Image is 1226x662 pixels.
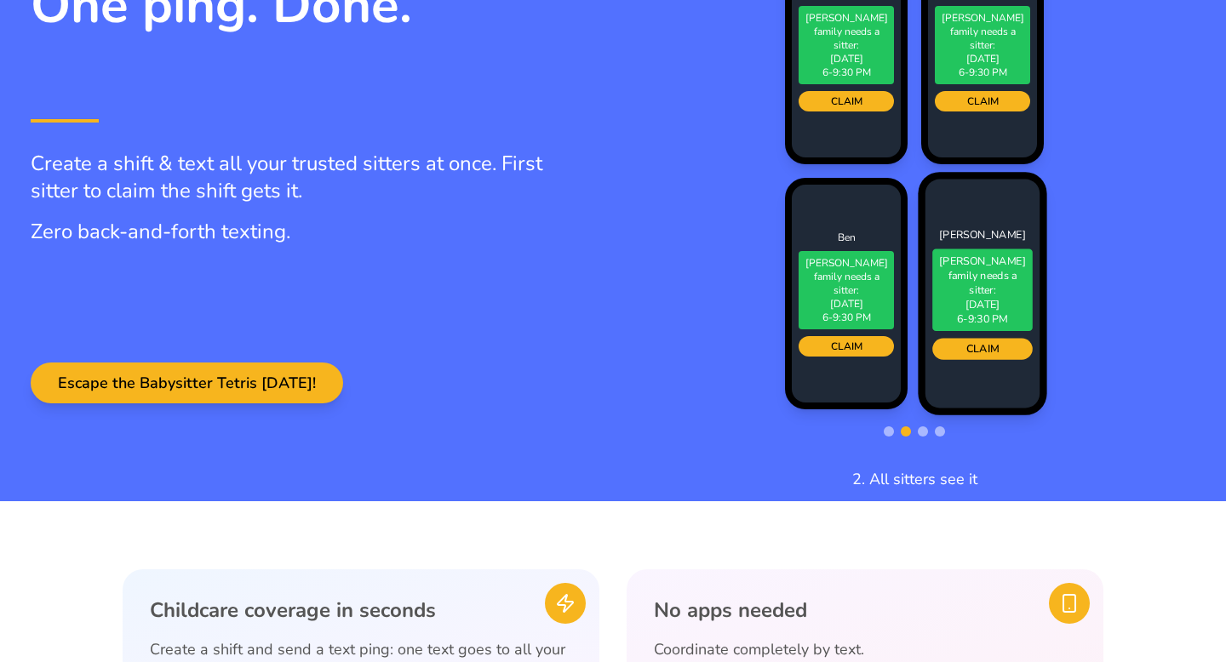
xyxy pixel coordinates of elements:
[188,100,287,111] div: Keywords by Traffic
[150,596,572,624] h3: Childcare coverage in seconds
[804,256,889,297] p: [PERSON_NAME] family needs a sitter:
[938,297,1028,311] p: [DATE]
[799,336,894,357] div: CLAIM
[940,11,1025,52] p: [PERSON_NAME] family needs a sitter:
[940,52,1025,66] p: [DATE]
[46,99,60,112] img: tab_domain_overview_orange.svg
[799,231,894,244] p: Ben
[31,362,343,403] button: Escape the Babysitter Tetris [DATE]!
[799,91,894,111] div: CLAIM
[654,596,1076,624] h3: No apps needed
[169,99,183,112] img: tab_keywords_by_traffic_grey.svg
[852,467,977,491] p: 2. All sitters see it
[935,91,1030,111] div: CLAIM
[48,27,83,41] div: v 4.0.25
[932,339,1033,360] div: CLAIM
[27,44,41,58] img: website_grey.svg
[804,66,889,79] p: 6-9:30 PM
[938,254,1028,297] p: [PERSON_NAME] family needs a sitter:
[804,311,889,324] p: 6-9:30 PM
[804,11,889,52] p: [PERSON_NAME] family needs a sitter:
[27,27,41,41] img: logo_orange.svg
[65,100,152,111] div: Domain Overview
[31,374,343,393] a: Escape the Babysitter Tetris [DATE]!
[938,311,1028,326] p: 6-9:30 PM
[654,637,1076,662] p: Coordinate completely by text.
[44,44,187,58] div: Domain: [DOMAIN_NAME]
[804,297,889,311] p: [DATE]
[804,52,889,66] p: [DATE]
[932,227,1033,242] p: [PERSON_NAME]
[940,66,1025,79] p: 6-9:30 PM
